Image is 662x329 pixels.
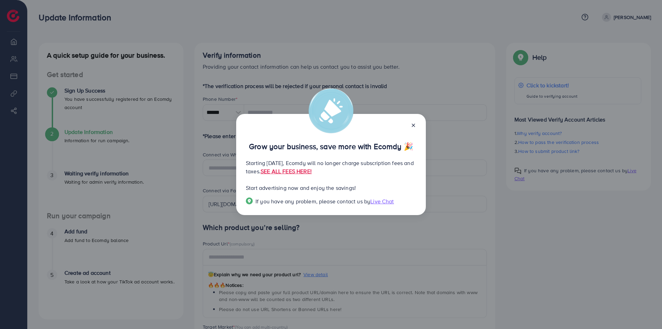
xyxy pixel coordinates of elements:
[246,142,416,151] p: Grow your business, save more with Ecomdy 🎉
[370,197,394,205] span: Live Chat
[246,159,416,175] p: Starting [DATE], Ecomdy will no longer charge subscription fees and taxes.
[246,197,253,204] img: Popup guide
[309,88,353,133] img: alert
[261,167,312,175] a: SEE ALL FEES HERE!
[255,197,370,205] span: If you have any problem, please contact us by
[246,184,416,192] p: Start advertising now and enjoy the savings!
